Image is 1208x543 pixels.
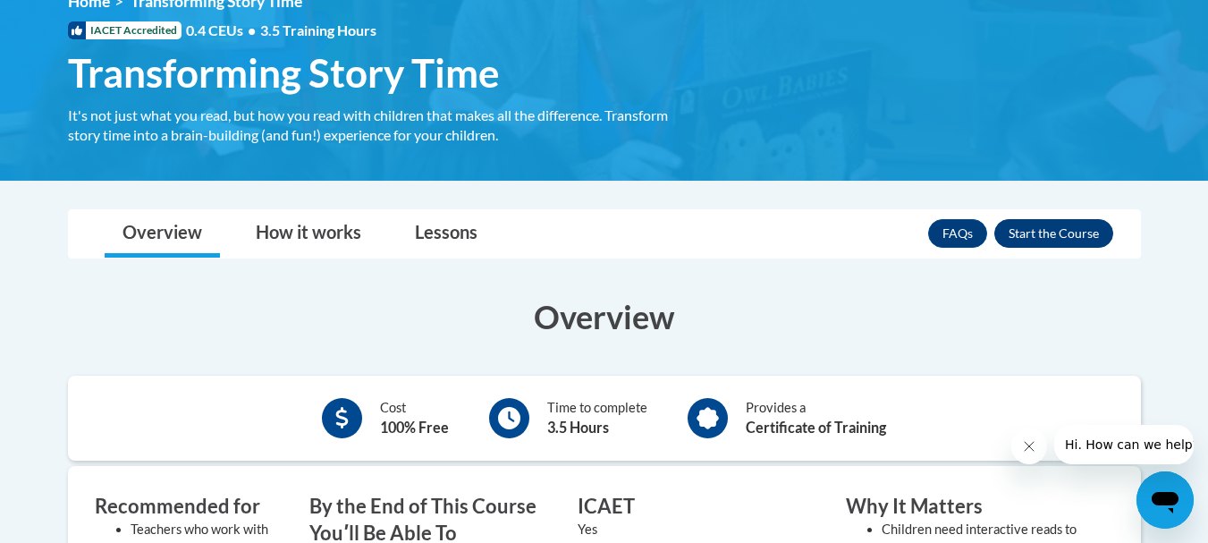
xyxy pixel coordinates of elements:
[68,294,1141,339] h3: Overview
[547,419,609,436] b: 3.5 Hours
[95,493,283,521] h3: Recommended for
[11,13,145,27] span: Hi. How can we help?
[928,219,987,248] a: FAQs
[746,398,886,438] div: Provides a
[380,419,449,436] b: 100% Free
[846,493,1087,521] h3: Why It Matters
[397,210,495,258] a: Lessons
[746,419,886,436] b: Certificate of Training
[1136,471,1194,529] iframe: Button to launch messaging window
[68,21,182,39] span: IACET Accredited
[994,219,1113,248] button: Enroll
[380,398,449,438] div: Cost
[547,398,647,438] div: Time to complete
[186,21,376,40] span: 0.4 CEUs
[578,493,819,521] h3: ICAET
[238,210,379,258] a: How it works
[1011,428,1047,464] iframe: Close message
[68,106,685,145] div: It's not just what you read, but how you read with children that makes all the difference. Transf...
[248,21,256,38] span: •
[105,210,220,258] a: Overview
[68,49,500,97] span: Transforming Story Time
[260,21,376,38] span: 3.5 Training Hours
[1054,425,1194,464] iframe: Message from company
[578,522,597,537] value: Yes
